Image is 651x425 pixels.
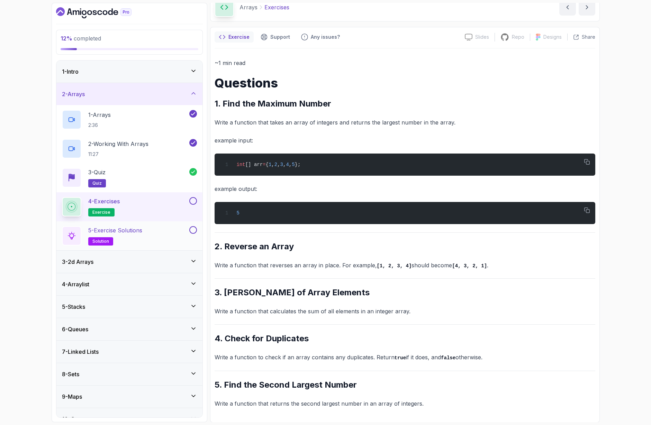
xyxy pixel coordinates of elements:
[269,162,271,167] span: 1
[62,303,85,311] h3: 5 - Stacks
[239,3,257,11] p: Arrays
[215,306,595,316] p: Write a function that calculates the sum of all elements in an integer array.
[215,399,595,408] p: Write a function that returns the second largest number in an array of integers.
[62,67,79,76] h3: 1 - Intro
[62,348,99,356] h3: 7 - Linked Lists
[88,197,120,205] p: 4 - Exercises
[56,363,202,385] button: 8-Sets
[297,31,344,43] button: Feedback button
[274,162,277,167] span: 2
[215,352,595,362] p: Write a function to check if an array contains any duplicates. Return if it does, and otherwise.
[395,355,406,361] code: true
[62,392,82,401] h3: 9 - Maps
[92,181,102,186] span: quiz
[56,61,202,83] button: 1-Intro
[62,280,89,288] h3: 4 - Arraylist
[215,241,595,252] h2: 2. Reverse an Array
[56,386,202,408] button: 9-Maps
[256,31,294,43] button: Support button
[215,184,595,194] p: example output:
[62,90,85,98] h3: 2 - Arrays
[215,136,595,145] p: example input:
[92,239,109,244] span: solution
[236,210,239,216] span: 5
[62,325,88,333] h3: 6 - Queues
[582,34,595,40] p: Share
[88,111,111,119] p: 1 - Arrays
[266,162,269,167] span: {
[452,263,487,269] code: [4, 3, 2, 1]
[271,162,274,167] span: ,
[292,162,295,167] span: 5
[62,110,197,129] button: 1-Arrays2:36
[215,31,254,43] button: notes button
[62,415,85,423] h3: 10 - Outro
[441,355,455,361] code: false
[263,162,265,167] span: =
[283,162,286,167] span: ,
[543,34,562,40] p: Designs
[286,162,289,167] span: 4
[512,34,524,40] p: Repo
[215,58,595,68] p: ~1 min read
[228,34,250,40] p: Exercise
[270,34,290,40] p: Support
[280,162,283,167] span: 3
[277,162,280,167] span: ,
[88,122,111,129] p: 2:36
[215,333,595,344] h2: 4. Check for Duplicates
[215,287,595,298] h2: 3. [PERSON_NAME] of Array Elements
[311,34,340,40] p: Any issues?
[62,139,197,158] button: 2-Working With Arrays11:27
[56,296,202,318] button: 5-Stacks
[567,34,595,40] button: Share
[56,83,202,105] button: 2-Arrays
[295,162,301,167] span: };
[215,379,595,390] h2: 5. Find the Second Largest Number
[62,258,93,266] h3: 3 - 2d Arrays
[215,98,595,109] h2: 1. Find the Maximum Number
[62,197,197,216] button: 4-Exercisesexercise
[56,341,202,363] button: 7-Linked Lists
[88,151,148,158] p: 11:27
[56,318,202,340] button: 6-Queues
[215,118,595,127] p: Write a function that takes an array of integers and returns the largest number in the array.
[61,35,101,42] span: completed
[215,76,595,90] h1: Questions
[289,162,292,167] span: ,
[92,210,110,215] span: exercise
[264,3,289,11] p: Exercises
[215,260,595,270] p: Write a function that reverses an array in place. For example, should become .
[475,34,489,40] p: Slides
[61,35,72,42] span: 12 %
[236,162,245,167] span: int
[88,226,142,234] p: 5 - Exercise Solutions
[62,370,79,378] h3: 8 - Sets
[56,7,147,18] a: Dashboard
[62,168,197,187] button: 3-Quizquiz
[88,168,106,176] p: 3 - Quiz
[56,251,202,273] button: 3-2d Arrays
[377,263,412,269] code: [1, 2, 3, 4]
[56,273,202,295] button: 4-Arraylist
[88,140,148,148] p: 2 - Working With Arrays
[62,226,197,246] button: 5-Exercise Solutionssolution
[245,162,263,167] span: [] arr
